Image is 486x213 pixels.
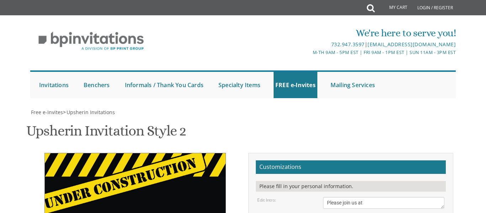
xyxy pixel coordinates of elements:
div: M-Th 9am - 5pm EST | Fri 9am - 1pm EST | Sun 11am - 3pm EST [173,49,456,56]
div: | [173,40,456,49]
h1: Upsherin Invitation Style 2 [26,123,186,144]
div: Please fill in your personal information. [256,181,446,192]
a: Specialty Items [217,72,262,98]
a: Benchers [82,72,112,98]
a: Free e-Invites [30,109,63,116]
textarea: Please join us at [323,197,444,209]
a: My Cart [374,1,412,15]
div: We're here to serve you! [173,26,456,40]
label: Edit Intro: [257,197,276,203]
a: Invitations [37,72,70,98]
span: Upsherin Invitations [67,109,115,116]
span: > [63,109,115,116]
span: Free e-Invites [31,109,63,116]
h2: Customizations [256,160,446,174]
a: Upsherin Invitations [66,109,115,116]
img: BP Invitation Loft [30,26,152,56]
a: FREE e-Invites [274,72,317,98]
a: Mailing Services [329,72,377,98]
a: 732.947.3597 [331,41,365,48]
a: Informals / Thank You Cards [123,72,205,98]
a: [EMAIL_ADDRESS][DOMAIN_NAME] [368,41,456,48]
iframe: chat widget [442,169,486,202]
